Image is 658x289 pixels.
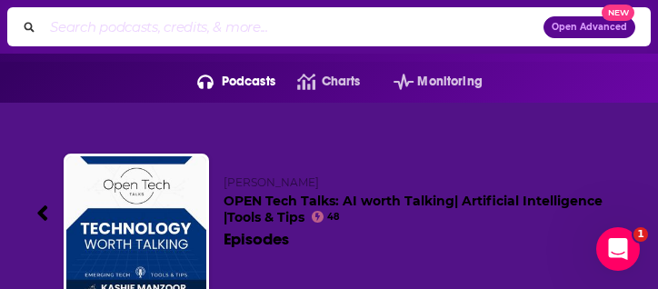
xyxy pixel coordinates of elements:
span: 48 [327,214,339,221]
span: 1 [633,227,648,242]
button: Open AdvancedNew [543,16,635,38]
span: Monitoring [417,69,482,95]
span: New [602,5,634,22]
input: Search podcasts, credits, & more... [43,13,543,42]
button: open menu [175,67,275,96]
h2: OPEN Tech Talks: AI worth Talking| Artificial Intelligence |Tools & Tips [224,175,622,225]
button: open menu [372,67,483,96]
a: Charts [275,67,360,96]
span: Charts [322,69,361,95]
div: Search podcasts, credits, & more... [7,7,651,46]
span: Podcasts [222,69,275,95]
iframe: Intercom live chat [596,227,640,271]
span: [PERSON_NAME] [224,175,319,189]
div: Episodes [224,229,289,249]
span: Open Advanced [552,23,627,32]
